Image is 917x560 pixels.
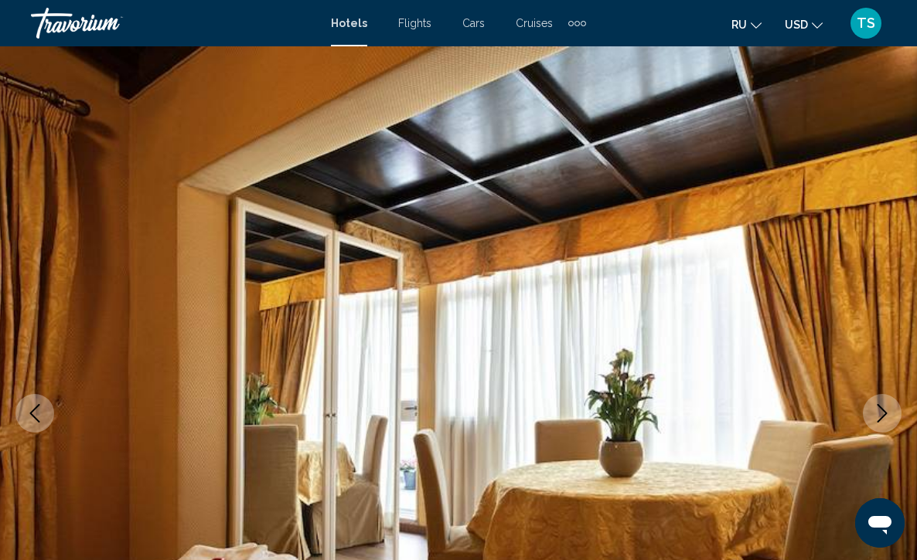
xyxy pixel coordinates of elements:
[398,17,431,29] a: Flights
[846,7,886,39] button: User Menu
[855,498,905,548] iframe: Button to launch messaging window
[731,13,762,36] button: Change language
[31,8,315,39] a: Travorium
[516,17,553,29] a: Cruises
[331,17,367,29] a: Hotels
[462,17,485,29] a: Cars
[785,19,808,31] span: USD
[857,15,875,31] span: TS
[731,19,747,31] span: ru
[15,394,54,433] button: Previous image
[785,13,823,36] button: Change currency
[863,394,902,433] button: Next image
[568,11,586,36] button: Extra navigation items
